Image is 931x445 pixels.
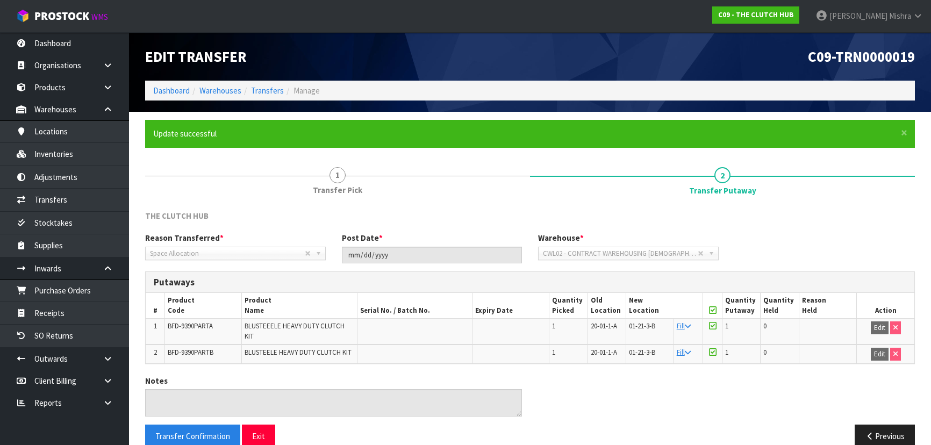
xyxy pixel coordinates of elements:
[330,167,346,183] span: 1
[591,348,617,357] span: 20-01-1-A
[725,348,728,357] span: 1
[357,293,472,318] th: Serial No. / Batch No.
[889,11,911,21] span: Mishra
[629,321,655,331] span: 01-21-3-B
[342,232,383,243] label: Post Date
[538,232,584,243] label: Warehouse
[677,321,691,331] a: Fill
[245,348,352,357] span: BLUSTEELE HEAVY DUTY CLUTCH KIT
[199,85,241,96] a: Warehouses
[552,321,555,331] span: 1
[689,185,756,196] span: Transfer Putaway
[153,85,190,96] a: Dashboard
[16,9,30,23] img: cube-alt.png
[145,375,168,386] label: Notes
[901,125,907,140] span: ×
[629,348,655,357] span: 01-21-3-B
[799,293,856,318] th: Reason Held
[761,293,799,318] th: Quantity Held
[857,293,914,318] th: Action
[168,348,213,357] span: BFD-9390PARTB
[34,9,89,23] span: ProStock
[145,47,246,66] span: Edit Transfer
[242,293,357,318] th: Product Name
[871,348,889,361] button: Edit
[153,128,217,139] span: Update successful
[165,293,242,318] th: Product Code
[591,321,617,331] span: 20-01-1-A
[145,211,209,221] span: THE CLUTCH HUB
[543,247,698,260] span: CWL02 - CONTRACT WAREHOUSING [DEMOGRAPHIC_DATA] RUBY
[146,293,165,318] th: #
[829,11,887,21] span: [PERSON_NAME]
[313,184,362,196] span: Transfer Pick
[677,348,691,357] a: Fill
[718,10,793,19] strong: C09 - THE CLUTCH HUB
[472,293,549,318] th: Expiry Date
[154,277,906,288] h3: Putaways
[549,293,588,318] th: Quantity Picked
[626,293,703,318] th: New Location
[712,6,799,24] a: C09 - THE CLUTCH HUB
[155,431,230,441] span: Transfer Confirmation
[154,321,157,331] span: 1
[293,85,320,96] span: Manage
[168,321,213,331] span: BFD-9390PARTA
[552,348,555,357] span: 1
[725,321,728,331] span: 1
[871,321,889,334] button: Edit
[251,85,284,96] a: Transfers
[763,321,767,331] span: 0
[145,232,224,243] label: Reason Transferred
[150,247,305,260] span: Space Allocation
[714,167,731,183] span: 2
[722,293,761,318] th: Quantity Putaway
[763,348,767,357] span: 0
[91,12,108,22] small: WMS
[808,47,915,66] span: C09-TRN0000019
[154,348,157,357] span: 2
[245,321,345,340] span: BLUSTEEELE HEAVY DUTY CLUTCH KIT
[342,247,522,263] input: Post Date
[588,293,626,318] th: Old Location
